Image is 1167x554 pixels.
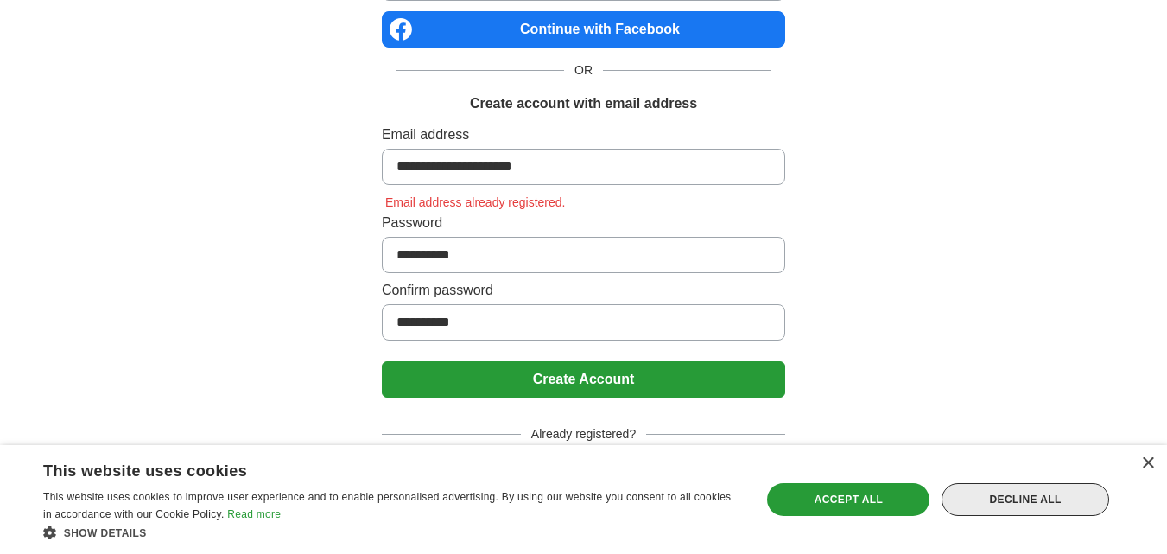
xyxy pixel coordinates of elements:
[382,280,785,301] label: Confirm password
[43,491,731,520] span: This website uses cookies to improve user experience and to enable personalised advertising. By u...
[521,425,646,443] span: Already registered?
[227,508,281,520] a: Read more, opens a new window
[942,483,1109,516] div: Decline all
[64,527,147,539] span: Show details
[43,455,697,481] div: This website uses cookies
[564,61,603,80] span: OR
[767,483,929,516] div: Accept all
[470,93,697,114] h1: Create account with email address
[382,361,785,398] button: Create Account
[382,11,785,48] a: Continue with Facebook
[382,213,785,233] label: Password
[382,124,785,145] label: Email address
[1141,457,1154,470] div: Close
[382,195,569,209] span: Email address already registered.
[43,524,740,541] div: Show details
